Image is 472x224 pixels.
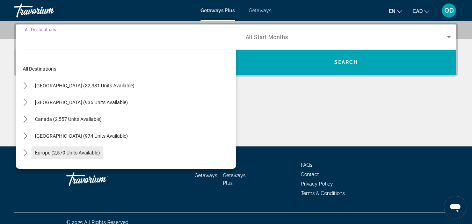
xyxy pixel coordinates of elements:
button: User Menu [440,3,458,18]
a: Getaways [195,173,217,178]
iframe: Button to launch messaging window [444,196,466,218]
a: Terms & Conditions [301,190,345,196]
button: Toggle Europe (2,579 units available) submenu [19,147,31,159]
button: Search [236,50,457,75]
button: Select destination: United States (32,331 units available) [31,79,138,92]
div: Destination options [16,46,236,169]
button: Select destination: Canada (2,557 units available) [31,113,105,125]
div: Search widget [16,24,456,75]
button: Toggle Caribbean & Atlantic Islands (974 units available) submenu [19,130,31,142]
span: Europe (2,579 units available) [35,150,100,156]
a: Go Home [66,169,136,190]
span: All Destinations [25,27,56,32]
button: Toggle Australia (52 units available) submenu [19,164,31,176]
a: Getaways Plus [223,173,246,186]
a: Contact [301,172,319,177]
button: Toggle Canada (2,557 units available) submenu [19,113,31,125]
span: [GEOGRAPHIC_DATA] (974 units available) [35,133,128,139]
button: Select destination: Europe (2,579 units available) [31,146,103,159]
span: Search [334,59,358,65]
span: All destinations [23,66,56,72]
button: Toggle Mexico (936 units available) submenu [19,96,31,109]
span: en [389,8,395,14]
button: Change language [389,6,402,16]
input: Select destination [25,33,231,42]
span: [GEOGRAPHIC_DATA] (936 units available) [35,100,128,105]
button: Select destination: All destinations [19,63,236,75]
a: Getaways [249,8,271,13]
a: Privacy Policy [301,181,333,187]
button: Select destination: Australia (52 units available) [31,163,101,176]
button: Select destination: Caribbean & Atlantic Islands (974 units available) [31,130,131,142]
span: OD [444,7,454,14]
span: [GEOGRAPHIC_DATA] (32,331 units available) [35,83,135,88]
span: CAD [413,8,423,14]
span: All Start Months [246,34,288,41]
button: Change currency [413,6,429,16]
button: Select destination: Mexico (936 units available) [31,96,131,109]
button: Toggle United States (32,331 units available) submenu [19,80,31,92]
span: Canada (2,557 units available) [35,116,102,122]
a: Getaways Plus [201,8,235,13]
a: Travorium [14,1,84,20]
a: FAQs [301,162,312,168]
